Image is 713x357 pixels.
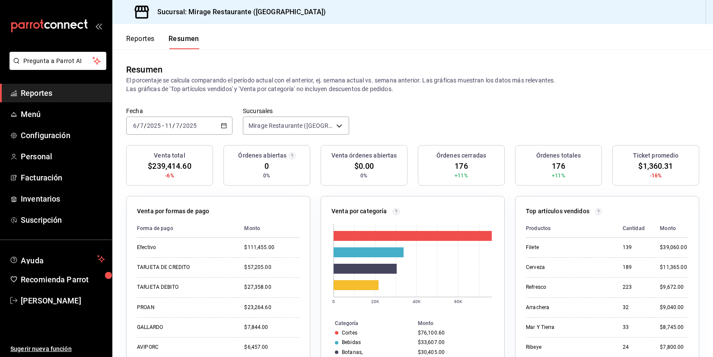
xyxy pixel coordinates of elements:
[360,172,367,180] span: 0%
[264,160,269,172] span: 0
[248,121,333,130] span: Mirage Restaurante ([GEOGRAPHIC_DATA])
[126,108,232,114] label: Fecha
[526,207,589,216] p: Top artículos vendidos
[21,172,105,183] span: Facturación
[137,304,223,311] div: PROAN
[244,264,299,271] div: $57,205.00
[455,172,468,180] span: +11%
[137,344,223,351] div: AVIPORC
[165,122,172,129] input: --
[144,122,146,129] span: /
[321,319,414,328] th: Categoría
[332,299,335,304] text: 0
[331,207,387,216] p: Venta por categoría
[154,151,185,160] h3: Venta total
[526,344,609,351] div: Ribeye
[23,57,93,66] span: Pregunta a Parrot AI
[244,284,299,291] div: $27,358.00
[660,304,688,311] div: $9,040.00
[10,344,105,354] span: Sugerir nueva función
[342,330,357,336] div: Cortes
[137,324,223,331] div: GALLARDO
[638,160,673,172] span: $1,360.31
[126,76,699,93] p: El porcentaje se calcula comparando el período actual con el anterior, ej. semana actual vs. sema...
[633,151,679,160] h3: Ticket promedio
[238,151,286,160] h3: Órdenes abiertas
[21,295,105,306] span: [PERSON_NAME]
[660,264,688,271] div: $11,365.00
[623,284,646,291] div: 223
[137,244,223,251] div: Efectivo
[182,122,197,129] input: ----
[21,193,105,205] span: Inventarios
[623,304,646,311] div: 32
[653,219,688,238] th: Monto
[623,324,646,331] div: 33
[148,160,191,172] span: $239,414.60
[126,35,155,49] button: Reportes
[244,304,299,311] div: $23,264.60
[660,284,688,291] div: $9,672.00
[526,324,609,331] div: Mar Y Tierra
[526,244,609,251] div: Filete
[342,339,361,345] div: Bebidas
[162,122,164,129] span: -
[126,63,162,76] div: Resumen
[146,122,161,129] input: ----
[660,244,688,251] div: $39,060.00
[418,339,490,345] div: $33,607.00
[623,264,646,271] div: 189
[660,344,688,351] div: $7,800.00
[237,219,299,238] th: Monto
[536,151,581,160] h3: Órdenes totales
[413,299,421,304] text: 40K
[126,35,199,49] div: navigation tabs
[623,244,646,251] div: 139
[526,219,616,238] th: Productos
[133,122,137,129] input: --
[140,122,144,129] input: --
[21,108,105,120] span: Menú
[21,274,105,285] span: Recomienda Parrot
[21,214,105,226] span: Suscripción
[6,63,106,72] a: Pregunta a Parrot AI
[526,284,609,291] div: Refresco
[331,151,397,160] h3: Venta órdenes abiertas
[137,122,140,129] span: /
[137,264,223,271] div: TARJETA DE CREDITO
[244,244,299,251] div: $111,455.00
[137,219,237,238] th: Forma de pago
[172,122,175,129] span: /
[454,299,462,304] text: 60K
[660,324,688,331] div: $8,745.00
[175,122,180,129] input: --
[455,160,468,172] span: 176
[263,172,270,180] span: 0%
[616,219,653,238] th: Cantidad
[623,344,646,351] div: 24
[95,22,102,29] button: open_drawer_menu
[137,284,223,291] div: TARJETA DEBITO
[244,324,299,331] div: $7,844.00
[137,207,209,216] p: Venta por formas de pago
[418,349,490,355] div: $30,405.00
[552,172,565,180] span: +11%
[244,344,299,351] div: $6,457.00
[243,108,349,114] label: Sucursales
[342,349,363,355] div: Botanas,
[169,35,199,49] button: Resumen
[418,330,490,336] div: $76,100.60
[650,172,662,180] span: -16%
[354,160,374,172] span: $0.00
[21,130,105,141] span: Configuración
[180,122,182,129] span: /
[165,172,174,180] span: -6%
[552,160,565,172] span: 176
[21,87,105,99] span: Reportes
[21,151,105,162] span: Personal
[10,52,106,70] button: Pregunta a Parrot AI
[371,299,379,304] text: 20K
[526,264,609,271] div: Cerveza
[150,7,326,17] h3: Sucursal: Mirage Restaurante ([GEOGRAPHIC_DATA])
[414,319,504,328] th: Monto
